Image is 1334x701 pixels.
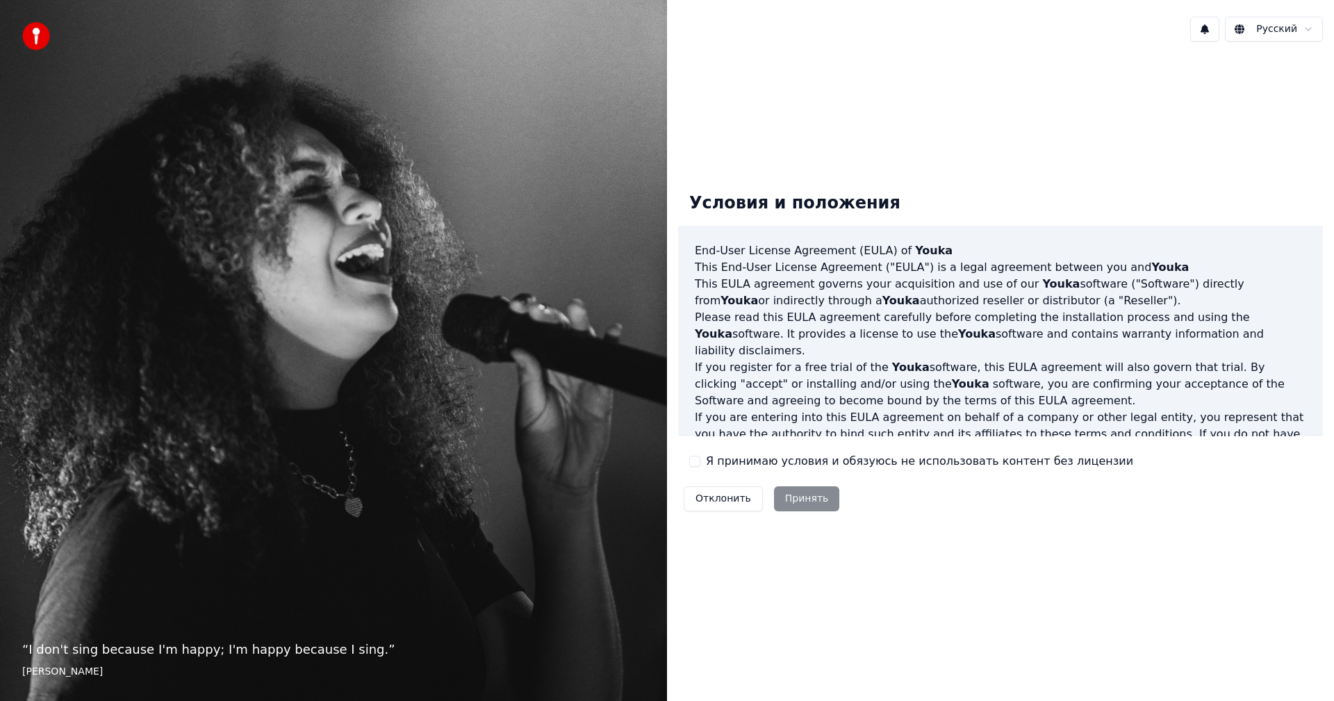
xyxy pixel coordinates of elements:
[882,294,920,307] span: Youka
[22,665,645,679] footer: [PERSON_NAME]
[684,486,763,511] button: Отклонить
[720,294,758,307] span: Youka
[22,22,50,50] img: youka
[695,242,1306,259] h3: End-User License Agreement (EULA) of
[695,359,1306,409] p: If you register for a free trial of the software, this EULA agreement will also govern that trial...
[958,327,996,340] span: Youka
[695,327,732,340] span: Youka
[22,640,645,659] p: “ I don't sing because I'm happy; I'm happy because I sing. ”
[706,453,1133,470] label: Я принимаю условия и обязуюсь не использовать контент без лицензии
[678,181,912,226] div: Условия и положения
[915,244,953,257] span: Youka
[695,409,1306,476] p: If you are entering into this EULA agreement on behalf of a company or other legal entity, you re...
[952,377,989,390] span: Youka
[695,259,1306,276] p: This End-User License Agreement ("EULA") is a legal agreement between you and
[695,276,1306,309] p: This EULA agreement governs your acquisition and use of our software ("Software") directly from o...
[1042,277,1080,290] span: Youka
[1151,261,1189,274] span: Youka
[892,361,930,374] span: Youka
[695,309,1306,359] p: Please read this EULA agreement carefully before completing the installation process and using th...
